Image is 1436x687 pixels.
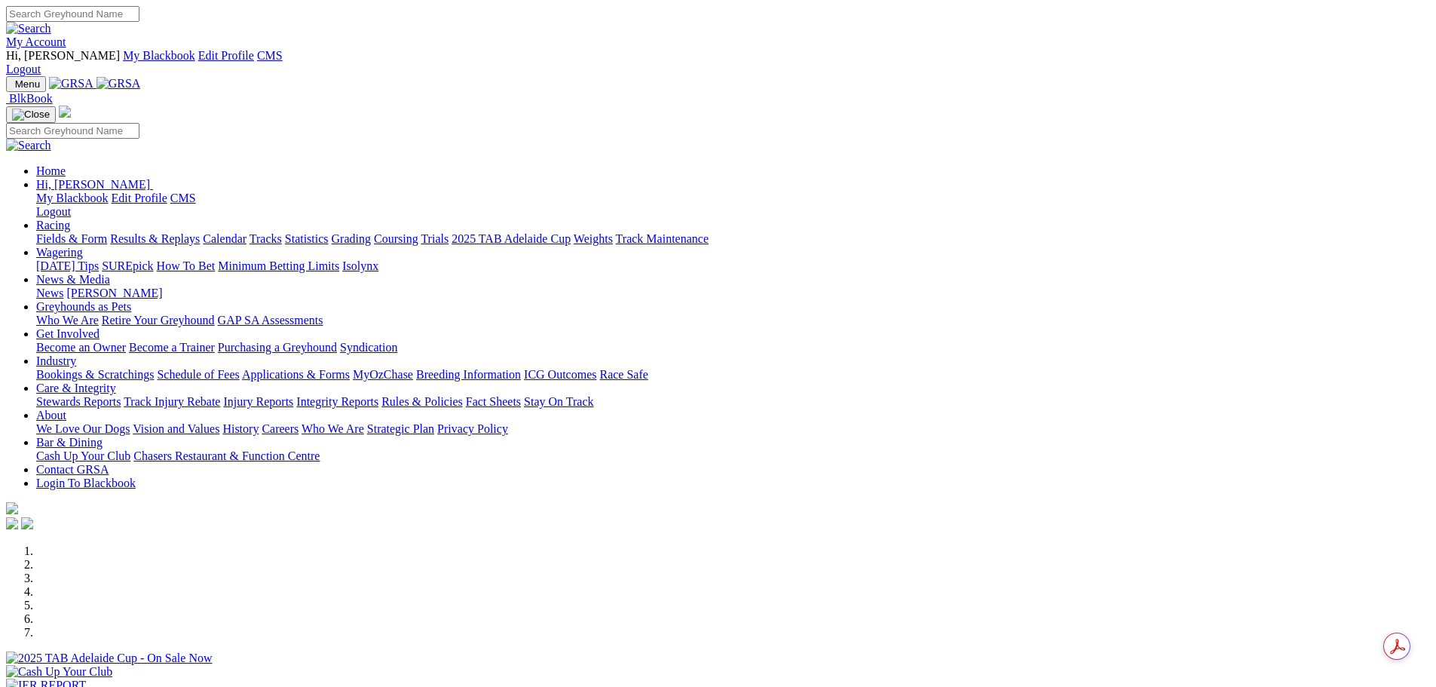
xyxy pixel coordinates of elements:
[96,77,141,90] img: GRSA
[36,178,150,191] span: Hi, [PERSON_NAME]
[6,139,51,152] img: Search
[36,259,1430,273] div: Wagering
[6,106,56,123] button: Toggle navigation
[36,287,1430,300] div: News & Media
[6,652,213,665] img: 2025 TAB Adelaide Cup - On Sale Now
[524,368,596,381] a: ICG Outcomes
[222,422,259,435] a: History
[6,63,41,75] a: Logout
[36,341,126,354] a: Become an Owner
[36,192,1430,219] div: Hi, [PERSON_NAME]
[302,422,364,435] a: Who We Are
[367,422,434,435] a: Strategic Plan
[374,232,418,245] a: Coursing
[36,192,109,204] a: My Blackbook
[6,123,139,139] input: Search
[36,246,83,259] a: Wagering
[36,300,131,313] a: Greyhounds as Pets
[421,232,449,245] a: Trials
[340,341,397,354] a: Syndication
[36,314,99,327] a: Who We Are
[332,232,371,245] a: Grading
[110,232,200,245] a: Results & Replays
[170,192,196,204] a: CMS
[36,395,1430,409] div: Care & Integrity
[6,92,53,105] a: BlkBook
[416,368,521,381] a: Breeding Information
[6,6,139,22] input: Search
[36,477,136,489] a: Login To Blackbook
[129,341,215,354] a: Become a Trainer
[36,219,70,232] a: Racing
[102,314,215,327] a: Retire Your Greyhound
[112,192,167,204] a: Edit Profile
[353,368,413,381] a: MyOzChase
[574,232,613,245] a: Weights
[36,422,130,435] a: We Love Our Dogs
[599,368,648,381] a: Race Safe
[12,109,50,121] img: Close
[6,35,66,48] a: My Account
[36,395,121,408] a: Stewards Reports
[285,232,329,245] a: Statistics
[133,449,320,462] a: Chasers Restaurant & Function Centre
[223,395,293,408] a: Injury Reports
[36,436,103,449] a: Bar & Dining
[6,22,51,35] img: Search
[66,287,162,299] a: [PERSON_NAME]
[257,49,283,62] a: CMS
[36,382,116,394] a: Care & Integrity
[250,232,282,245] a: Tracks
[6,665,112,679] img: Cash Up Your Club
[218,259,339,272] a: Minimum Betting Limits
[6,49,1430,76] div: My Account
[452,232,571,245] a: 2025 TAB Adelaide Cup
[524,395,593,408] a: Stay On Track
[36,368,1430,382] div: Industry
[36,463,109,476] a: Contact GRSA
[36,354,76,367] a: Industry
[36,232,1430,246] div: Racing
[381,395,463,408] a: Rules & Policies
[296,395,378,408] a: Integrity Reports
[123,49,195,62] a: My Blackbook
[218,341,337,354] a: Purchasing a Greyhound
[466,395,521,408] a: Fact Sheets
[133,422,219,435] a: Vision and Values
[36,178,153,191] a: Hi, [PERSON_NAME]
[36,164,66,177] a: Home
[49,77,93,90] img: GRSA
[342,259,378,272] a: Isolynx
[36,409,66,422] a: About
[36,327,100,340] a: Get Involved
[36,205,71,218] a: Logout
[36,259,99,272] a: [DATE] Tips
[437,422,508,435] a: Privacy Policy
[15,78,40,90] span: Menu
[9,92,53,105] span: BlkBook
[124,395,220,408] a: Track Injury Rebate
[6,49,120,62] span: Hi, [PERSON_NAME]
[36,341,1430,354] div: Get Involved
[36,314,1430,327] div: Greyhounds as Pets
[157,368,239,381] a: Schedule of Fees
[6,517,18,529] img: facebook.svg
[36,232,107,245] a: Fields & Form
[36,422,1430,436] div: About
[102,259,153,272] a: SUREpick
[198,49,254,62] a: Edit Profile
[36,287,63,299] a: News
[262,422,299,435] a: Careers
[6,502,18,514] img: logo-grsa-white.png
[218,314,323,327] a: GAP SA Assessments
[6,76,46,92] button: Toggle navigation
[36,449,130,462] a: Cash Up Your Club
[59,106,71,118] img: logo-grsa-white.png
[157,259,216,272] a: How To Bet
[616,232,709,245] a: Track Maintenance
[203,232,246,245] a: Calendar
[36,368,154,381] a: Bookings & Scratchings
[36,449,1430,463] div: Bar & Dining
[242,368,350,381] a: Applications & Forms
[36,273,110,286] a: News & Media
